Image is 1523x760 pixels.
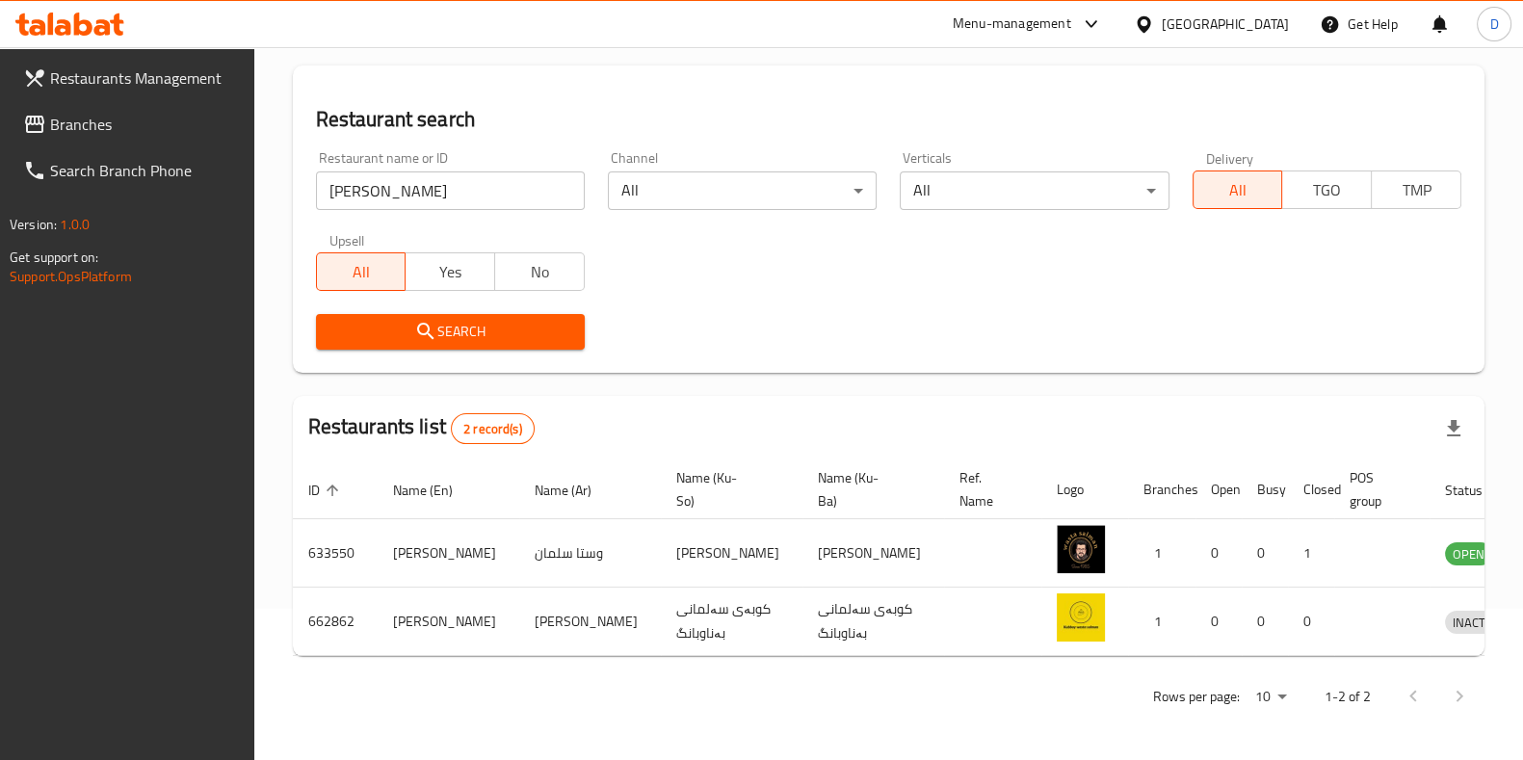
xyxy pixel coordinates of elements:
[519,588,661,656] td: [PERSON_NAME]
[1057,525,1105,573] img: Wasta Salman
[308,412,535,444] h2: Restaurants list
[451,413,535,444] div: Total records count
[900,171,1169,210] div: All
[608,171,877,210] div: All
[378,588,519,656] td: [PERSON_NAME]
[1201,176,1275,204] span: All
[452,420,534,438] span: 2 record(s)
[802,588,944,656] td: کوبەی سەلمانى بەناوبانگ
[1247,683,1294,712] div: Rows per page:
[1281,170,1372,209] button: TGO
[1057,593,1105,642] img: Kubbay Salmani Banawbang
[1290,176,1364,204] span: TGO
[1489,13,1498,35] span: D
[1445,612,1510,634] span: INACTIVE
[1193,170,1283,209] button: All
[1379,176,1454,204] span: TMP
[329,233,365,247] label: Upsell
[1445,542,1492,565] div: OPEN
[519,519,661,588] td: وستا سلمان
[316,171,585,210] input: Search for restaurant name or ID..
[494,252,585,291] button: No
[1288,460,1334,519] th: Closed
[50,66,239,90] span: Restaurants Management
[8,55,254,101] a: Restaurants Management
[1162,13,1289,35] div: [GEOGRAPHIC_DATA]
[316,105,1461,134] h2: Restaurant search
[293,519,378,588] td: 633550
[10,245,98,270] span: Get support on:
[10,264,132,289] a: Support.OpsPlatform
[308,479,345,502] span: ID
[1195,588,1242,656] td: 0
[661,519,802,588] td: [PERSON_NAME]
[316,314,585,350] button: Search
[316,252,407,291] button: All
[8,101,254,147] a: Branches
[1206,151,1254,165] label: Delivery
[535,479,617,502] span: Name (Ar)
[10,212,57,237] span: Version:
[1431,406,1477,452] div: Export file
[1445,543,1492,565] span: OPEN
[1041,460,1128,519] th: Logo
[1445,479,1508,502] span: Status
[953,13,1071,36] div: Menu-management
[1242,519,1288,588] td: 0
[1445,611,1510,634] div: INACTIVE
[325,258,399,286] span: All
[1350,466,1406,512] span: POS group
[1288,588,1334,656] td: 0
[413,258,487,286] span: Yes
[503,258,577,286] span: No
[1153,685,1240,709] p: Rows per page:
[1371,170,1461,209] button: TMP
[1242,460,1288,519] th: Busy
[802,519,944,588] td: [PERSON_NAME]
[405,252,495,291] button: Yes
[331,320,569,344] span: Search
[1195,460,1242,519] th: Open
[60,212,90,237] span: 1.0.0
[1288,519,1334,588] td: 1
[959,466,1018,512] span: Ref. Name
[378,519,519,588] td: [PERSON_NAME]
[1128,588,1195,656] td: 1
[393,479,478,502] span: Name (En)
[50,159,239,182] span: Search Branch Phone
[1128,460,1195,519] th: Branches
[8,147,254,194] a: Search Branch Phone
[1325,685,1371,709] p: 1-2 of 2
[661,588,802,656] td: کوبەی سەلمانى بەناوبانگ
[1242,588,1288,656] td: 0
[1195,519,1242,588] td: 0
[676,466,779,512] span: Name (Ku-So)
[1128,519,1195,588] td: 1
[50,113,239,136] span: Branches
[293,588,378,656] td: 662862
[818,466,921,512] span: Name (Ku-Ba)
